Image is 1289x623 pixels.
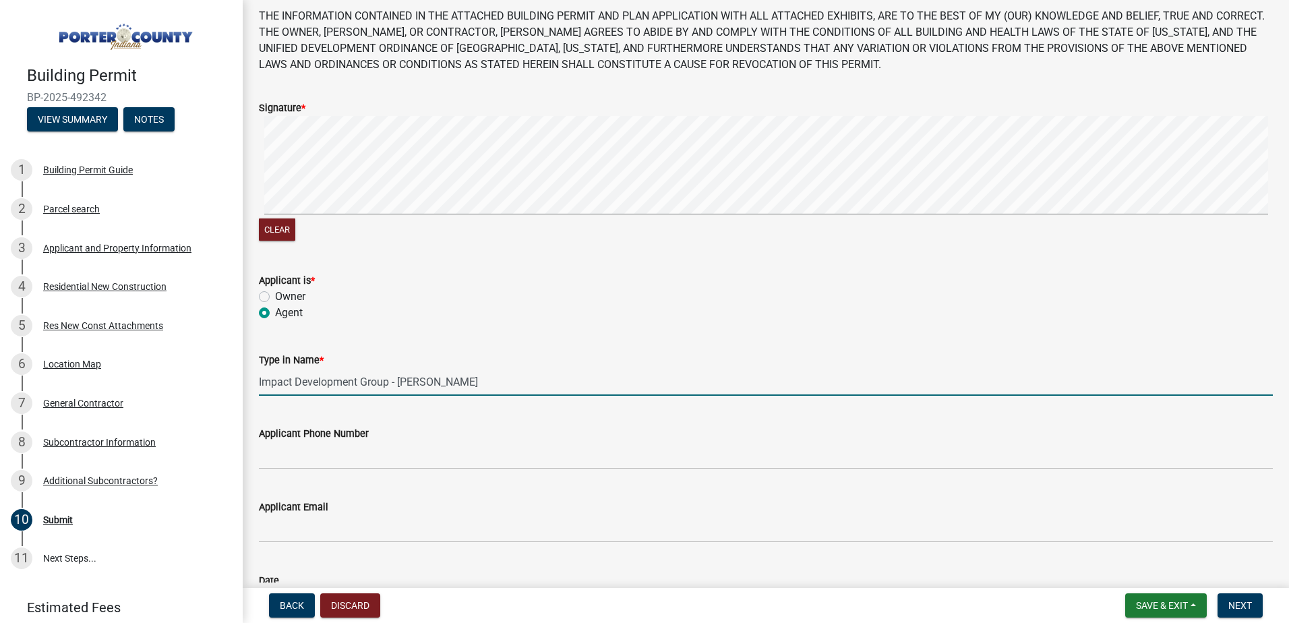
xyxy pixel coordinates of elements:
[1218,593,1263,618] button: Next
[275,305,303,321] label: Agent
[27,66,232,86] h4: Building Permit
[43,359,101,369] div: Location Map
[43,515,73,525] div: Submit
[43,165,133,175] div: Building Permit Guide
[43,476,158,485] div: Additional Subcontractors?
[27,14,221,52] img: Porter County, Indiana
[259,576,279,586] label: Date
[1228,600,1252,611] span: Next
[11,432,32,453] div: 8
[11,392,32,414] div: 7
[275,289,305,305] label: Owner
[43,438,156,447] div: Subcontractor Information
[11,276,32,297] div: 4
[11,509,32,531] div: 10
[11,547,32,569] div: 11
[259,429,369,439] label: Applicant Phone Number
[43,398,123,408] div: General Contractor
[259,503,328,512] label: Applicant Email
[11,198,32,220] div: 2
[11,315,32,336] div: 5
[11,159,32,181] div: 1
[43,243,191,253] div: Applicant and Property Information
[27,115,118,125] wm-modal-confirm: Summary
[11,353,32,375] div: 6
[43,321,163,330] div: Res New Const Attachments
[43,204,100,214] div: Parcel search
[1136,600,1188,611] span: Save & Exit
[11,470,32,492] div: 9
[123,107,175,131] button: Notes
[27,107,118,131] button: View Summary
[259,276,315,286] label: Applicant is
[259,218,295,241] button: Clear
[11,594,221,621] a: Estimated Fees
[11,237,32,259] div: 3
[259,356,324,365] label: Type in Name
[280,600,304,611] span: Back
[123,115,175,125] wm-modal-confirm: Notes
[269,593,315,618] button: Back
[1125,593,1207,618] button: Save & Exit
[320,593,380,618] button: Discard
[259,8,1273,73] p: THE INFORMATION CONTAINED IN THE ATTACHED BUILDING PERMIT AND PLAN APPLICATION WITH ALL ATTACHED ...
[259,104,305,113] label: Signature
[27,91,216,104] span: BP-2025-492342
[43,282,167,291] div: Residential New Construction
